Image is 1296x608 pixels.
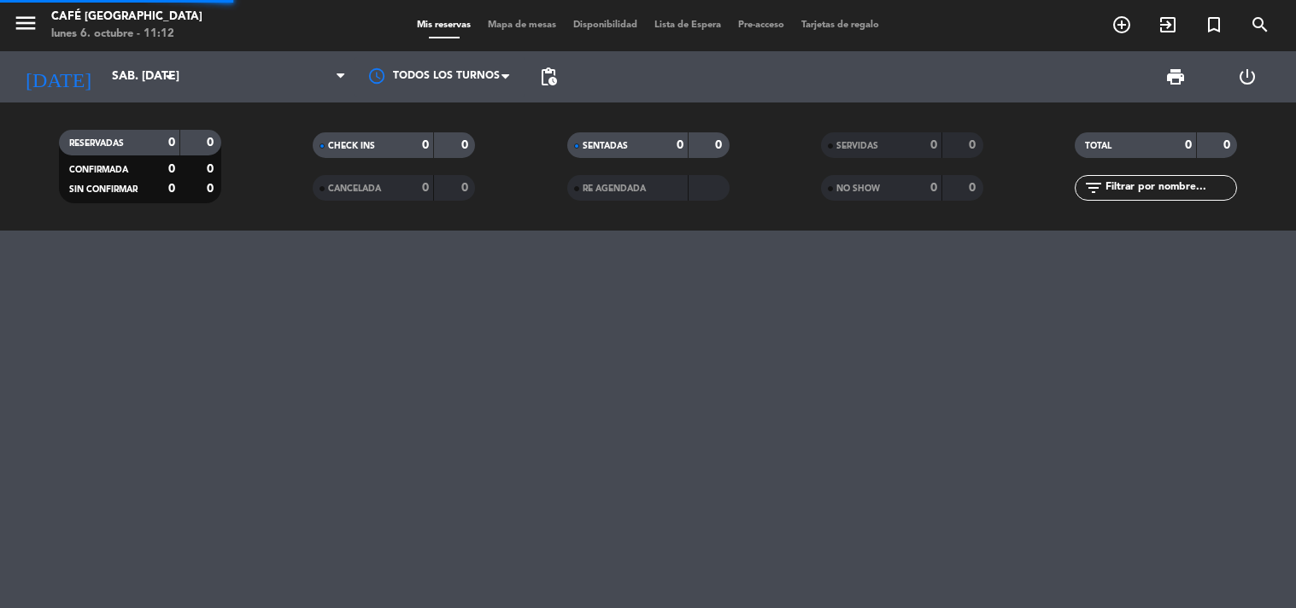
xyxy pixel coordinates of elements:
span: Pre-acceso [730,20,793,30]
span: TOTAL [1085,142,1111,150]
span: CHECK INS [328,142,375,150]
strong: 0 [461,182,472,194]
span: SENTADAS [583,142,628,150]
span: Mapa de mesas [479,20,565,30]
button: menu [13,10,38,42]
i: [DATE] [13,58,103,96]
input: Filtrar por nombre... [1104,178,1236,197]
strong: 0 [207,163,217,175]
strong: 0 [168,163,175,175]
i: filter_list [1083,178,1104,198]
span: Mis reservas [408,20,479,30]
span: NO SHOW [836,184,880,193]
strong: 0 [715,139,725,151]
strong: 0 [969,139,979,151]
span: pending_actions [538,67,559,87]
strong: 0 [930,182,937,194]
div: Café [GEOGRAPHIC_DATA] [51,9,202,26]
span: Tarjetas de regalo [793,20,888,30]
strong: 0 [1223,139,1234,151]
span: Lista de Espera [646,20,730,30]
strong: 0 [207,137,217,149]
span: CONFIRMADA [69,166,128,174]
div: LOG OUT [1211,51,1283,102]
strong: 0 [422,182,429,194]
i: exit_to_app [1158,15,1178,35]
strong: 0 [207,183,217,195]
strong: 0 [168,137,175,149]
strong: 0 [677,139,683,151]
span: CANCELADA [328,184,381,193]
strong: 0 [1185,139,1192,151]
strong: 0 [969,182,979,194]
strong: 0 [168,183,175,195]
span: Disponibilidad [565,20,646,30]
i: arrow_drop_down [159,67,179,87]
span: SERVIDAS [836,142,878,150]
strong: 0 [930,139,937,151]
span: print [1165,67,1186,87]
strong: 0 [461,139,472,151]
i: add_circle_outline [1111,15,1132,35]
i: search [1250,15,1270,35]
i: menu [13,10,38,36]
span: SIN CONFIRMAR [69,185,138,194]
strong: 0 [422,139,429,151]
span: RESERVADAS [69,139,124,148]
div: lunes 6. octubre - 11:12 [51,26,202,43]
i: power_settings_new [1237,67,1258,87]
i: turned_in_not [1204,15,1224,35]
span: RE AGENDADA [583,184,646,193]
